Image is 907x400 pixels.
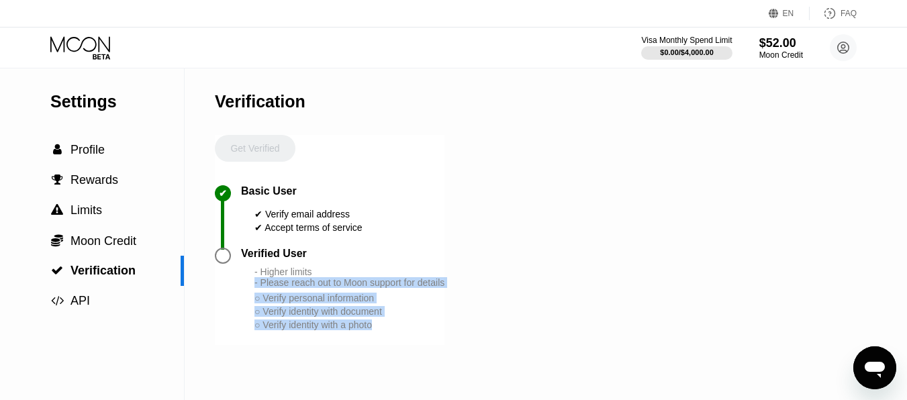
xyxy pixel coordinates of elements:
[759,36,803,60] div: $52.00Moon Credit
[70,143,105,156] span: Profile
[50,295,64,307] div: 
[70,294,90,307] span: API
[51,234,63,247] span: 
[50,204,64,216] div: 
[641,36,732,60] div: Visa Monthly Spend Limit$0.00/$4,000.00
[50,144,64,156] div: 
[660,48,714,56] div: $0.00 / $4,000.00
[241,185,297,197] div: Basic User
[219,188,227,199] div: ✔
[759,36,803,50] div: $52.00
[51,295,64,307] span: 
[50,234,64,247] div: 
[50,92,184,111] div: Settings
[53,144,62,156] span: 
[841,9,857,18] div: FAQ
[254,306,444,317] div: ○ Verify identity with document
[51,264,63,277] span: 
[52,174,63,186] span: 
[51,204,63,216] span: 
[254,319,444,330] div: ○ Verify identity with a photo
[254,266,444,288] div: - Higher limits - Please reach out to Moon support for details
[783,9,794,18] div: EN
[254,209,363,219] div: ✔ Verify email address
[70,264,136,277] span: Verification
[215,92,305,111] div: Verification
[769,7,810,20] div: EN
[241,248,307,260] div: Verified User
[70,234,136,248] span: Moon Credit
[759,50,803,60] div: Moon Credit
[70,203,102,217] span: Limits
[50,174,64,186] div: 
[254,293,444,303] div: ○ Verify personal information
[853,346,896,389] iframe: Button to launch messaging window, conversation in progress
[641,36,732,45] div: Visa Monthly Spend Limit
[50,264,64,277] div: 
[70,173,118,187] span: Rewards
[810,7,857,20] div: FAQ
[254,222,363,233] div: ✔ Accept terms of service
